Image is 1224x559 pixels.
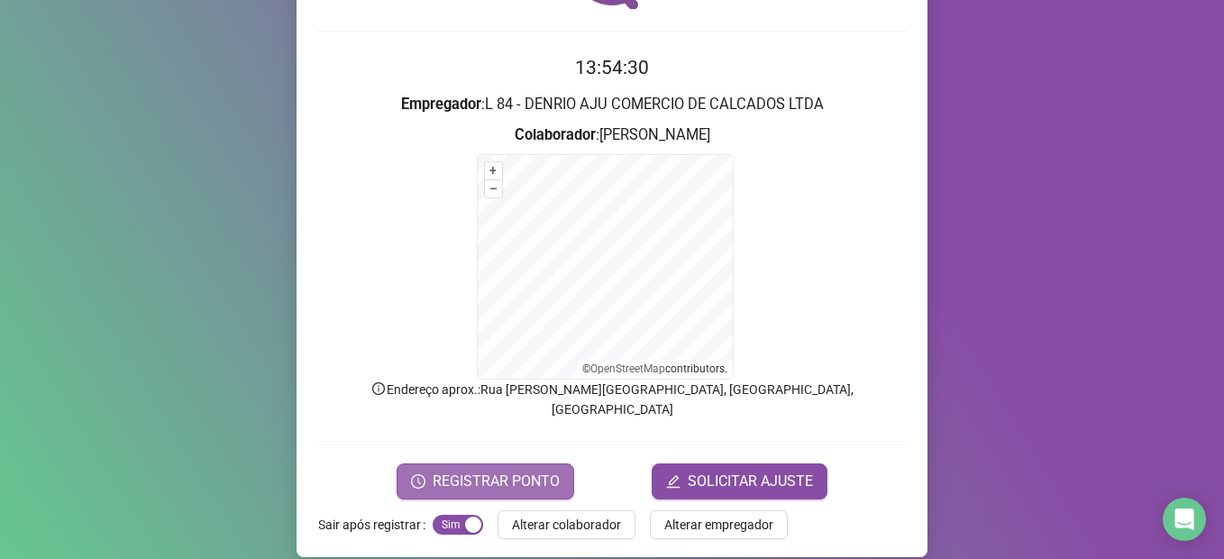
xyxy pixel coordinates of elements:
[370,380,387,397] span: info-circle
[575,57,649,78] time: 13:54:30
[666,474,681,489] span: edit
[485,162,502,179] button: +
[590,362,665,375] a: OpenStreetMap
[664,515,773,535] span: Alterar empregador
[515,126,596,143] strong: Colaborador
[582,362,727,375] li: © contributors.
[688,471,813,492] span: SOLICITAR AJUSTE
[401,96,481,113] strong: Empregador
[498,510,635,539] button: Alterar colaborador
[650,510,788,539] button: Alterar empregador
[318,380,906,419] p: Endereço aprox. : Rua [PERSON_NAME][GEOGRAPHIC_DATA], [GEOGRAPHIC_DATA], [GEOGRAPHIC_DATA]
[433,471,560,492] span: REGISTRAR PONTO
[485,180,502,197] button: –
[411,474,425,489] span: clock-circle
[318,124,906,147] h3: : [PERSON_NAME]
[397,463,574,499] button: REGISTRAR PONTO
[318,93,906,116] h3: : L 84 - DENRIO AJU COMERCIO DE CALCADOS LTDA
[652,463,827,499] button: editSOLICITAR AJUSTE
[1163,498,1206,541] div: Open Intercom Messenger
[318,510,433,539] label: Sair após registrar
[512,515,621,535] span: Alterar colaborador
